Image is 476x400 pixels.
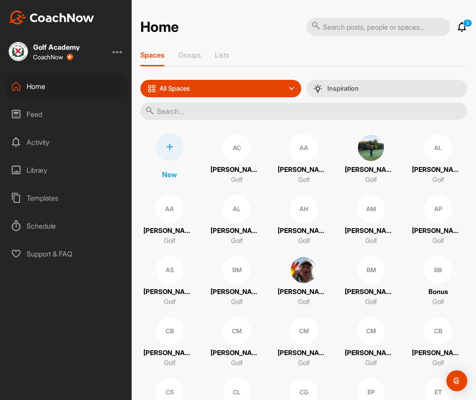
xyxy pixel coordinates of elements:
p: [PERSON_NAME] [143,226,196,236]
p: [PERSON_NAME] [143,287,196,297]
a: BBBonusGolf [409,255,467,308]
img: icon [147,84,156,93]
a: AH[PERSON_NAME]Golf [275,194,333,246]
a: CB[PERSON_NAME]Golf [409,316,467,369]
input: Search... [140,103,467,120]
div: AA [290,134,318,162]
p: [PERSON_NAME] [211,165,263,175]
a: AL[PERSON_NAME]Golf [409,133,467,185]
p: Inspiration [327,85,359,92]
img: square_3405278c1e383e5cbec93ed7c2ef6475.jpg [9,42,28,61]
a: BM[PERSON_NAME]Golf [342,255,400,308]
div: AS [156,256,184,284]
p: Golf [298,297,310,307]
p: [PERSON_NAME] [412,348,464,358]
p: [PERSON_NAME] [143,348,196,358]
div: CM [290,317,318,345]
p: [PERSON_NAME] [345,348,397,358]
p: Golf [365,358,377,368]
a: AP[PERSON_NAME]Golf [409,194,467,246]
p: [PERSON_NAME] [345,287,397,297]
img: menuIcon [313,84,322,93]
div: Support & FAQ [5,243,128,265]
a: [PERSON_NAME]Golf [275,255,333,308]
p: New [162,169,177,180]
div: CoachNow [33,54,73,61]
a: [PERSON_NAME]Golf [342,133,400,185]
div: CB [424,317,452,345]
div: BB [424,256,452,284]
div: AC [223,134,251,162]
div: Feed [5,103,128,125]
a: AA[PERSON_NAME]Golf [275,133,333,185]
p: Golf [164,236,176,246]
p: Golf [231,236,243,246]
p: Golf [231,175,243,185]
p: Bonus [428,287,448,297]
p: [PERSON_NAME] [211,226,263,236]
a: CM[PERSON_NAME]Golf [275,316,333,369]
div: Golf Academy [33,44,80,51]
div: Templates [5,187,128,209]
p: Spaces [140,51,164,59]
p: Golf [164,358,176,368]
div: AL [223,195,251,223]
div: Open Intercom Messenger [446,370,467,391]
p: Golf [298,236,310,246]
div: AM [357,195,385,223]
a: CB[PERSON_NAME]Golf [140,316,199,369]
img: square_c415ad872679641c74f5f7a6b4177172.jpg [357,134,385,162]
p: [PERSON_NAME] [345,226,397,236]
p: Golf [365,297,377,307]
div: Activity [5,131,128,153]
p: All Spaces [160,85,190,92]
img: CoachNow [9,10,94,24]
a: BM[PERSON_NAME]Golf [207,255,266,308]
div: AP [424,195,452,223]
div: BM [357,256,385,284]
img: square_7489692031a0efaedb1967078d47a14d.jpg [290,256,318,284]
a: AL[PERSON_NAME]Golf [207,194,266,246]
a: CM[PERSON_NAME]Golf [207,316,266,369]
p: Golf [365,236,377,246]
p: [PERSON_NAME] [211,287,263,297]
div: Schedule [5,215,128,237]
p: Golf [432,358,444,368]
a: CM[PERSON_NAME]Golf [342,316,400,369]
p: [PERSON_NAME] [278,165,330,175]
a: AS[PERSON_NAME]Golf [140,255,199,308]
div: CM [357,317,385,345]
p: [PERSON_NAME] [278,287,330,297]
p: [PERSON_NAME] [412,165,464,175]
p: Golf [432,297,444,307]
a: AC[PERSON_NAME]Golf [207,133,266,185]
div: Home [5,75,128,97]
p: [PERSON_NAME] [278,226,330,236]
p: Groups [178,51,201,59]
input: Search posts, people or spaces... [306,18,450,36]
div: AL [424,134,452,162]
div: CM [223,317,251,345]
div: AH [290,195,318,223]
p: Golf [231,297,243,307]
div: CB [156,317,184,345]
p: [PERSON_NAME] [345,165,397,175]
div: Library [5,159,128,181]
p: Lists [215,51,229,59]
p: [PERSON_NAME] [278,348,330,358]
p: Golf [164,297,176,307]
p: 3 [463,19,472,27]
div: AA [156,195,184,223]
p: Golf [298,358,310,368]
p: Golf [298,175,310,185]
a: AM[PERSON_NAME]Golf [342,194,400,246]
p: Golf [432,175,444,185]
p: Golf [432,236,444,246]
p: Golf [365,175,377,185]
p: [PERSON_NAME] [211,348,263,358]
h2: Home [140,19,179,36]
a: AA[PERSON_NAME]Golf [140,194,199,246]
p: Golf [231,358,243,368]
p: [PERSON_NAME] [412,226,464,236]
div: BM [223,256,251,284]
